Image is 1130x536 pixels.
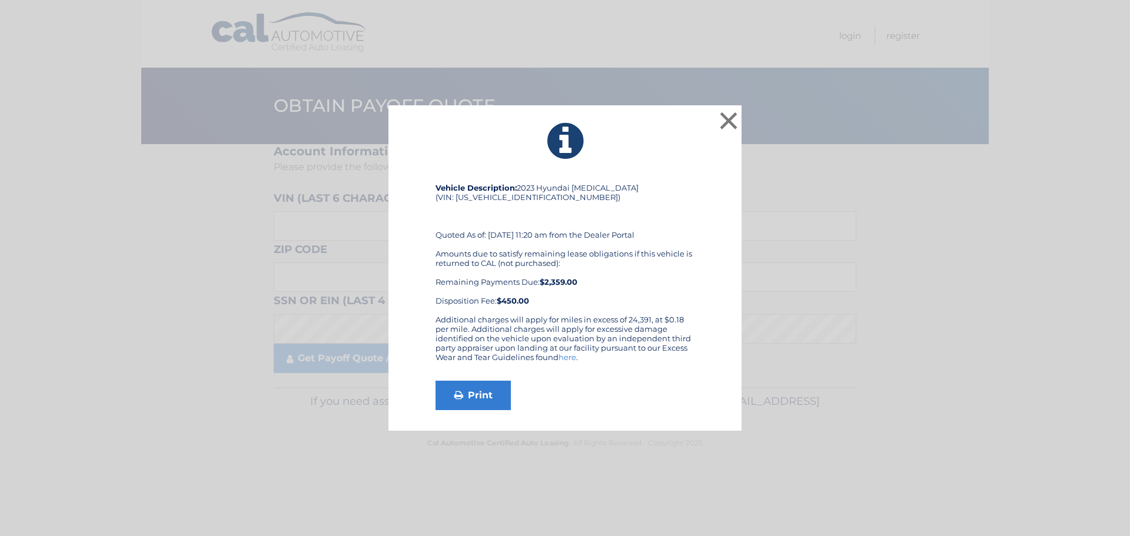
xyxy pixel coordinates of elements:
strong: $450.00 [497,296,529,305]
b: $2,359.00 [540,277,577,287]
a: here [559,352,576,362]
a: Print [436,381,511,410]
div: Amounts due to satisfy remaining lease obligations if this vehicle is returned to CAL (not purcha... [436,249,694,305]
div: 2023 Hyundai [MEDICAL_DATA] (VIN: [US_VEHICLE_IDENTIFICATION_NUMBER]) Quoted As of: [DATE] 11:20 ... [436,183,694,315]
strong: Vehicle Description: [436,183,517,192]
div: Additional charges will apply for miles in excess of 24,391, at $0.18 per mile. Additional charge... [436,315,694,371]
button: × [717,109,740,132]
